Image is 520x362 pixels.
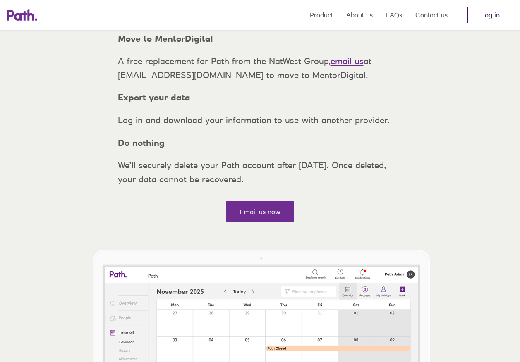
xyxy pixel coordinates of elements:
strong: Do nothing [118,138,165,148]
a: Email us now [226,201,294,222]
p: A free replacement for Path from the NatWest Group, at [EMAIL_ADDRESS][DOMAIN_NAME] to move to Me... [111,54,409,82]
a: Log in [467,7,513,23]
p: We’ll securely delete your Path account after [DATE]. Once deleted, your data cannot be recovered. [111,158,409,186]
strong: Export your data [118,92,190,102]
strong: Move to MentorDigital [118,33,213,44]
p: Log in and download your information to use with another provider. [111,113,409,127]
a: email us [331,56,364,66]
